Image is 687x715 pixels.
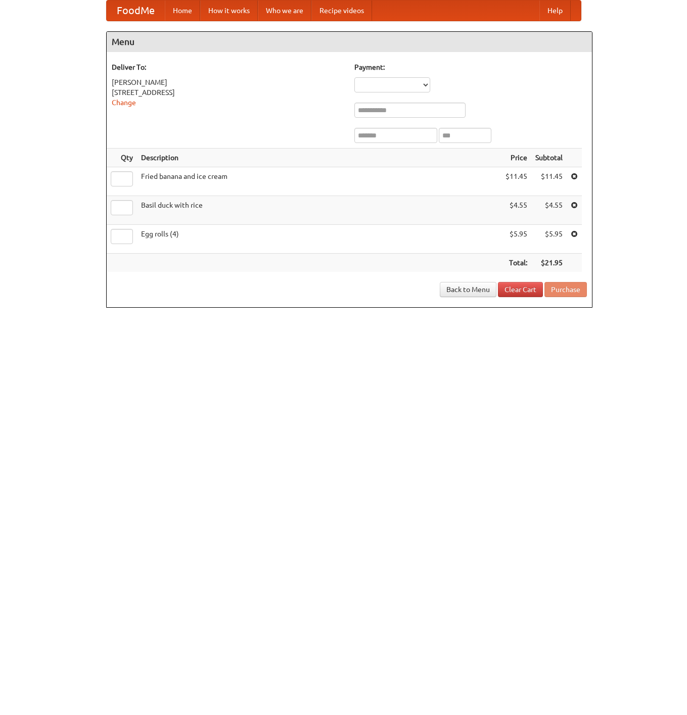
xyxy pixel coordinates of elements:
a: How it works [200,1,258,21]
a: Who we are [258,1,311,21]
h5: Payment: [354,62,587,72]
td: Fried banana and ice cream [137,167,501,196]
td: Basil duck with rice [137,196,501,225]
th: Total: [501,254,531,272]
a: FoodMe [107,1,165,21]
th: Description [137,149,501,167]
td: $5.95 [531,225,567,254]
td: $11.45 [501,167,531,196]
h5: Deliver To: [112,62,344,72]
a: Help [539,1,571,21]
h4: Menu [107,32,592,52]
a: Back to Menu [440,282,496,297]
th: Subtotal [531,149,567,167]
a: Home [165,1,200,21]
th: Price [501,149,531,167]
a: Recipe videos [311,1,372,21]
td: $4.55 [531,196,567,225]
th: Qty [107,149,137,167]
td: $11.45 [531,167,567,196]
div: [PERSON_NAME] [112,77,344,87]
td: $4.55 [501,196,531,225]
th: $21.95 [531,254,567,272]
a: Clear Cart [498,282,543,297]
a: Change [112,99,136,107]
td: $5.95 [501,225,531,254]
td: Egg rolls (4) [137,225,501,254]
div: [STREET_ADDRESS] [112,87,344,98]
button: Purchase [544,282,587,297]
